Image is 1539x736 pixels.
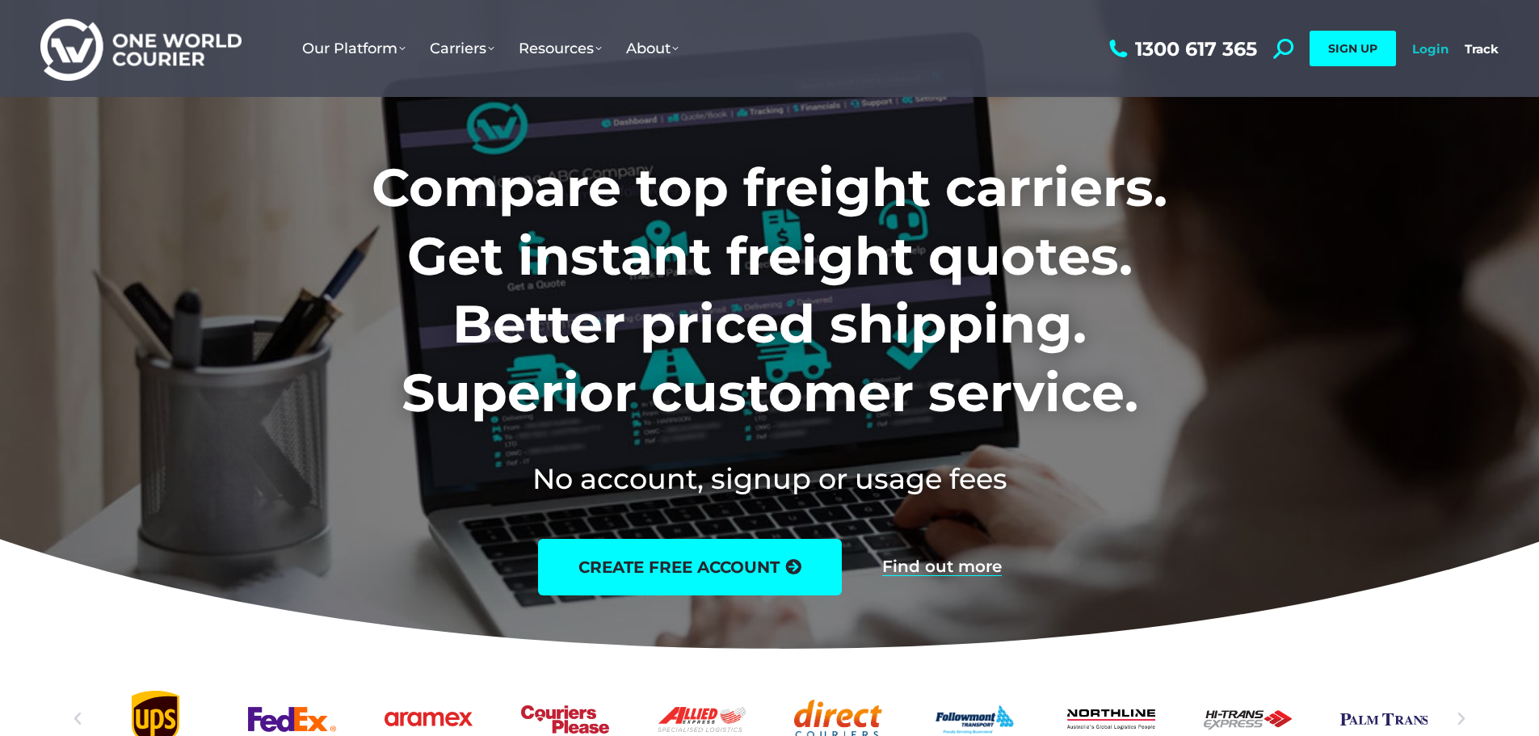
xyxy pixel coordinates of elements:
[265,459,1274,498] h2: No account, signup or usage fees
[519,40,602,57] span: Resources
[1310,31,1396,66] a: SIGN UP
[430,40,494,57] span: Carriers
[538,539,842,595] a: create free account
[418,23,507,74] a: Carriers
[614,23,691,74] a: About
[882,558,1002,576] a: Find out more
[1465,41,1499,57] a: Track
[40,16,242,82] img: One World Courier
[1105,39,1257,59] a: 1300 617 365
[626,40,679,57] span: About
[302,40,406,57] span: Our Platform
[1412,41,1449,57] a: Login
[290,23,418,74] a: Our Platform
[507,23,614,74] a: Resources
[265,154,1274,427] h1: Compare top freight carriers. Get instant freight quotes. Better priced shipping. Superior custom...
[1328,41,1377,56] span: SIGN UP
